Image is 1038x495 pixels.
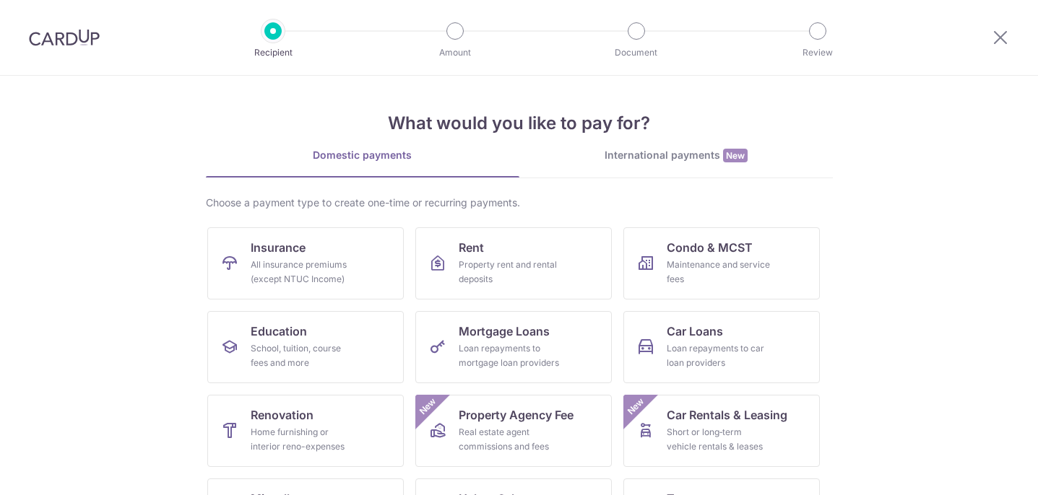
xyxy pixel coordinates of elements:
[623,311,820,383] a: Car LoansLoan repayments to car loan providers
[623,395,647,419] span: New
[459,323,550,340] span: Mortgage Loans
[583,45,690,60] p: Document
[415,311,612,383] a: Mortgage LoansLoan repayments to mortgage loan providers
[667,323,723,340] span: Car Loans
[415,395,612,467] a: Property Agency FeeReal estate agent commissions and feesNew
[459,406,574,424] span: Property Agency Fee
[764,45,871,60] p: Review
[207,311,404,383] a: EducationSchool, tuition, course fees and more
[207,227,404,299] a: InsuranceAll insurance premiums (except NTUC Income)
[519,148,833,163] div: International payments
[251,406,313,424] span: Renovation
[667,425,771,454] div: Short or long‑term vehicle rentals & leases
[459,239,484,256] span: Rent
[402,45,509,60] p: Amount
[251,323,307,340] span: Education
[667,341,771,370] div: Loan repayments to car loan providers
[459,258,563,286] div: Property rent and rental deposits
[723,149,748,162] span: New
[623,395,820,467] a: Car Rentals & LeasingShort or long‑term vehicle rentals & leasesNew
[667,258,771,286] div: Maintenance and service fees
[251,341,355,370] div: School, tuition, course fees and more
[667,239,753,256] span: Condo & MCST
[667,406,787,424] span: Car Rentals & Leasing
[251,425,355,454] div: Home furnishing or interior reno-expenses
[415,395,439,419] span: New
[251,258,355,286] div: All insurance premiums (except NTUC Income)
[251,239,306,256] span: Insurance
[206,110,833,136] h4: What would you like to pay for?
[415,227,612,299] a: RentProperty rent and rental deposits
[220,45,326,60] p: Recipient
[206,196,833,210] div: Choose a payment type to create one-time or recurring payments.
[207,395,404,467] a: RenovationHome furnishing or interior reno-expenses
[459,425,563,454] div: Real estate agent commissions and fees
[623,227,820,299] a: Condo & MCSTMaintenance and service fees
[206,148,519,162] div: Domestic payments
[459,341,563,370] div: Loan repayments to mortgage loan providers
[29,29,100,46] img: CardUp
